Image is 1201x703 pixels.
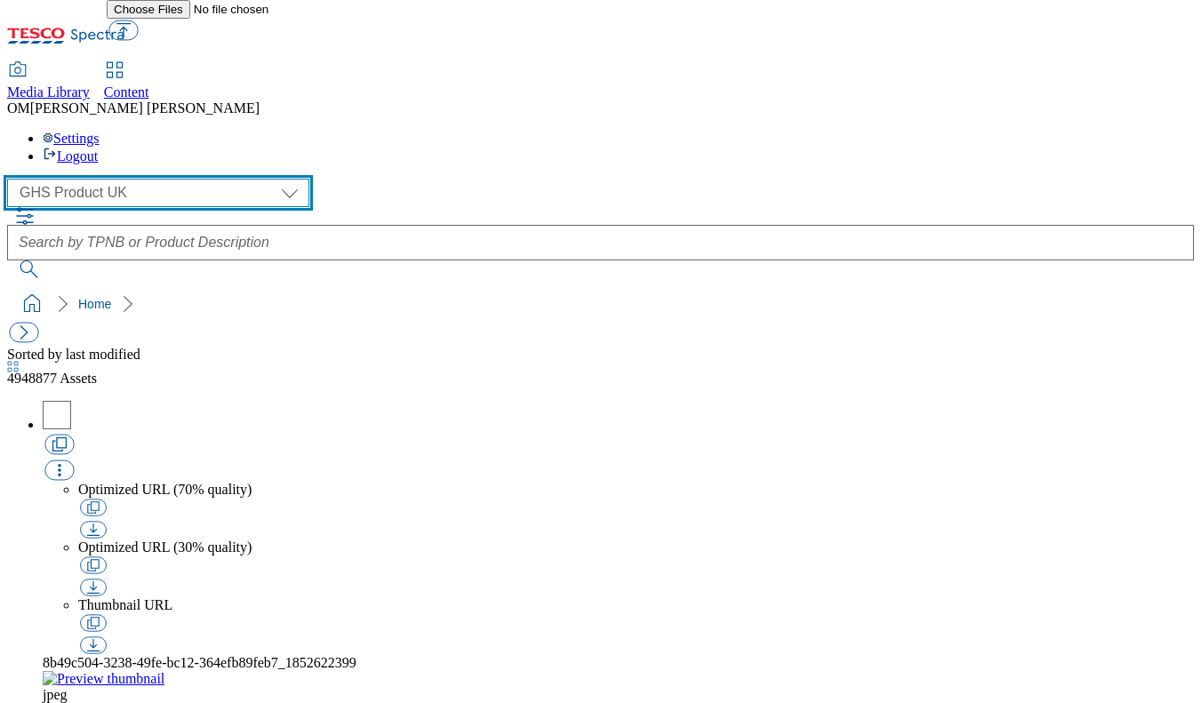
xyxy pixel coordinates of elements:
a: Logout [43,148,98,164]
span: Media Library [7,84,90,100]
span: 4948877 [7,371,60,386]
input: Search by TPNB or Product Description [7,225,1194,260]
img: Preview thumbnail [43,671,164,687]
a: Preview thumbnail [43,671,1194,687]
nav: breadcrumb [7,287,1194,321]
span: Type [43,687,68,702]
a: Home [78,297,111,311]
span: Sorted by last modified [7,347,140,362]
span: Optimized URL (70% quality) [78,482,252,497]
span: 8b49c504-3238-49fe-bc12-364efb89feb7_1852622399 [43,655,356,670]
a: Content [104,63,149,100]
span: Optimized URL (30% quality) [78,539,252,555]
a: Media Library [7,63,90,100]
span: Content [104,84,149,100]
a: Settings [43,131,100,146]
span: Thumbnail URL [78,597,172,612]
a: home [18,290,46,318]
span: OM [7,100,30,116]
span: Assets [7,371,97,386]
span: [PERSON_NAME] [PERSON_NAME] [30,100,260,116]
